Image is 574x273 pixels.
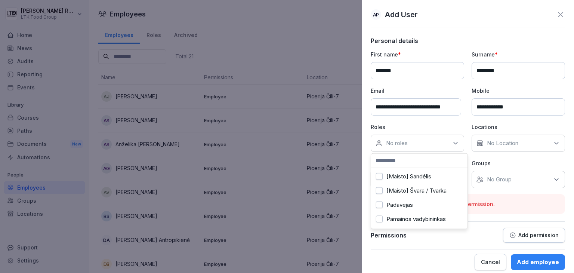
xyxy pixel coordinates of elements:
[503,228,565,243] button: Add permission
[371,87,464,95] p: Email
[386,187,447,194] label: [Maisto] Švara / Tvarka
[371,50,464,58] p: First name
[517,258,559,266] div: Add employee
[475,254,506,270] button: Cancel
[472,159,565,167] p: Groups
[386,216,446,223] label: Pamainos vadybininkas
[386,173,431,180] label: [Maisto] Sandėlis
[371,123,464,131] p: Roles
[511,254,565,270] button: Add employee
[371,9,381,20] div: AP
[377,200,559,208] p: Please select a location or add a permission.
[385,9,418,20] p: Add User
[487,176,512,183] p: No Group
[472,123,565,131] p: Locations
[472,50,565,58] p: Surname
[518,232,559,238] p: Add permission
[386,139,408,147] p: No roles
[487,139,518,147] p: No Location
[371,231,407,239] p: Permissions
[481,258,500,266] div: Cancel
[472,87,565,95] p: Mobile
[371,37,565,45] p: Personal details
[386,202,413,208] label: Padavejas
